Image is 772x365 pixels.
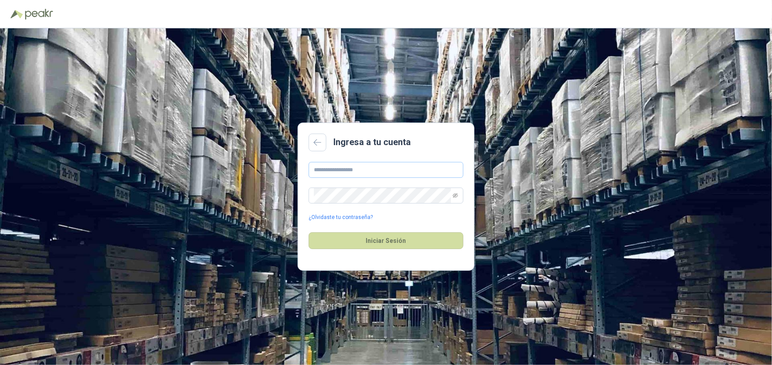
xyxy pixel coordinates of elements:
[11,10,23,19] img: Logo
[309,232,463,249] button: Iniciar Sesión
[25,9,53,19] img: Peakr
[309,213,373,222] a: ¿Olvidaste tu contraseña?
[333,135,411,149] h2: Ingresa a tu cuenta
[453,193,458,198] span: eye-invisible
